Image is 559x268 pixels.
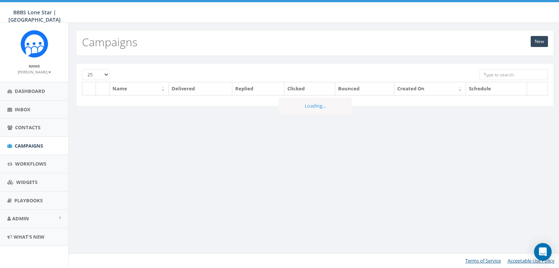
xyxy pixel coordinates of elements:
[335,82,394,95] th: Bounced
[16,179,37,185] span: Widgets
[278,98,352,114] div: Loading...
[15,160,46,167] span: Workflows
[110,82,169,95] th: Name
[531,36,548,47] a: New
[232,82,284,95] th: Replied
[82,36,137,48] h2: Campaigns
[15,124,40,131] span: Contacts
[21,30,48,58] img: Rally_Corp_Icon.png
[465,257,501,264] a: Terms of Service
[15,142,43,149] span: Campaigns
[15,88,45,94] span: Dashboard
[15,106,31,113] span: Inbox
[29,64,40,69] small: Name
[480,69,548,80] input: Type to search
[284,82,335,95] th: Clicked
[18,68,51,75] a: [PERSON_NAME]
[8,9,61,23] span: BBBS Lone Star | [GEOGRAPHIC_DATA]
[14,197,43,204] span: Playbooks
[18,69,51,75] small: [PERSON_NAME]
[394,82,466,95] th: Created On
[466,82,527,95] th: Schedule
[14,233,44,240] span: What's New
[169,82,232,95] th: Delivered
[508,257,555,264] a: Acceptable Use Policy
[12,215,29,222] span: Admin
[534,243,552,261] div: Open Intercom Messenger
